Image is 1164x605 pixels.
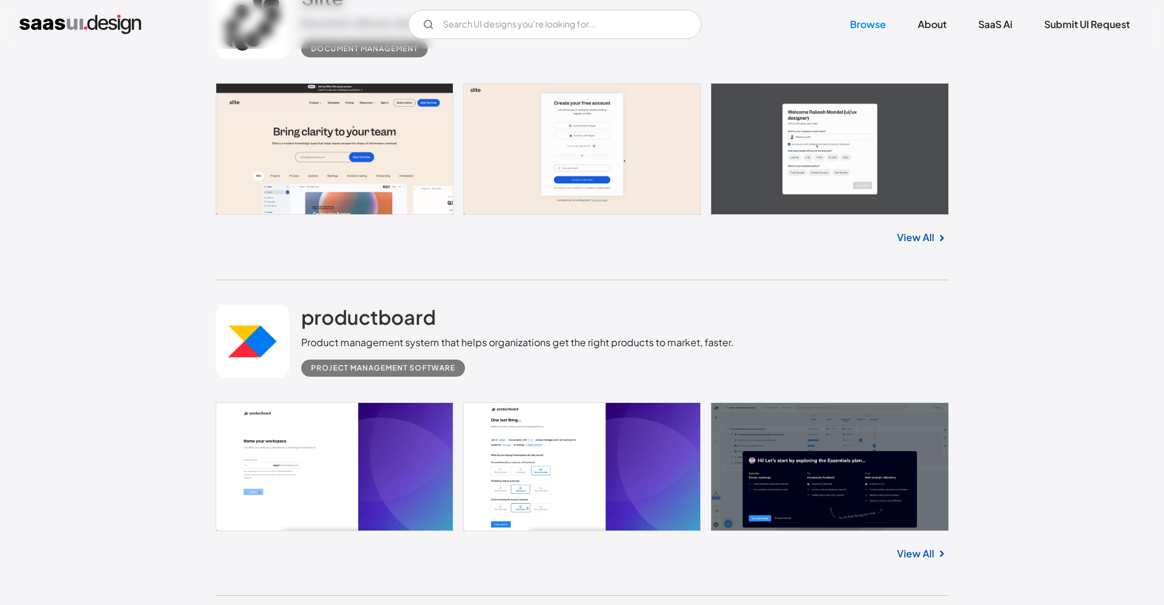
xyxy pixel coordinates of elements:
input: Search UI designs you're looking for... [408,10,701,39]
a: Browse [835,11,901,38]
a: productboard [301,305,436,335]
a: home [20,15,141,34]
a: SaaS Ai [964,11,1027,38]
a: About [903,11,961,38]
a: Submit UI Request [1030,11,1144,38]
a: View All [897,546,934,561]
h2: productboard [301,305,436,329]
div: Document Management [311,42,418,56]
a: View All [897,230,934,245]
div: Project Management Software [311,361,455,375]
form: Email Form [408,10,701,39]
div: Product management system that helps organizations get the right products to market, faster. [301,335,734,350]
